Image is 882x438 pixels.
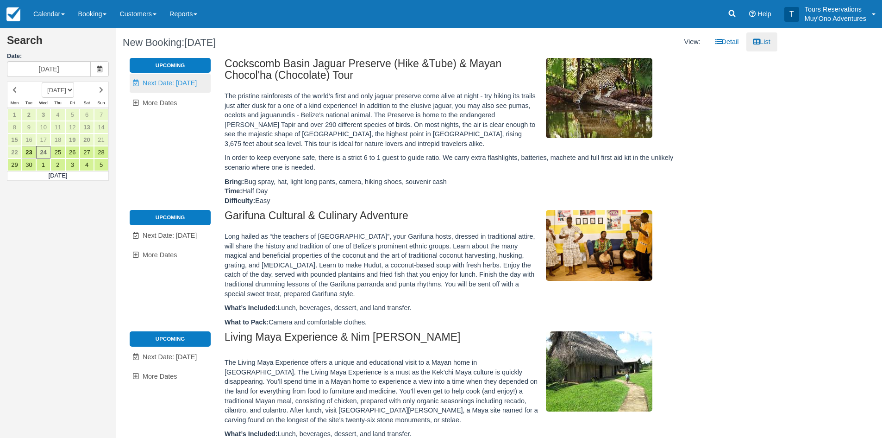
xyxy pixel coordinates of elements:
[143,79,197,87] span: Next Date: [DATE]
[94,121,108,133] a: 14
[7,52,109,61] label: Date:
[94,146,108,159] a: 28
[225,177,696,206] p: Bug spray, hat, light long pants, camera, hiking shoes, souvenir cash Half Day Easy
[546,210,652,281] img: M49-1
[7,171,109,181] td: [DATE]
[749,11,756,17] i: Help
[94,98,108,108] th: Sun
[65,146,80,159] a: 26
[65,121,80,133] a: 12
[225,317,696,327] p: Camera and comfortable clothes.
[36,108,50,121] a: 3
[225,304,278,311] strong: What’s Included:
[80,159,94,171] a: 4
[225,430,278,438] strong: What’s Included:
[94,108,108,121] a: 7
[708,32,746,51] a: Detail
[143,251,177,259] span: More Dates
[7,146,22,159] a: 22
[94,159,108,171] a: 5
[6,7,20,21] img: checkfront-main-nav-mini-logo.png
[80,98,94,108] th: Sat
[65,108,80,121] a: 5
[546,331,652,412] img: M48-1
[22,121,36,133] a: 9
[225,197,255,204] strong: Difficulty:
[50,108,65,121] a: 4
[225,210,696,227] h2: Garifuna Cultural & Culinary Adventure
[22,146,36,159] a: 23
[225,91,696,148] p: The pristine rainforests of the world’s first and only jaguar preserve come alive at night - try ...
[130,226,211,245] a: Next Date: [DATE]
[184,37,216,48] span: [DATE]
[7,159,22,171] a: 29
[22,133,36,146] a: 16
[22,108,36,121] a: 2
[7,121,22,133] a: 8
[65,133,80,146] a: 19
[36,121,50,133] a: 10
[7,133,22,146] a: 15
[225,187,242,195] strong: Time:
[757,10,771,18] span: Help
[50,121,65,133] a: 11
[225,303,696,313] p: Lunch, beverages, dessert, and land transfer.
[746,32,777,51] a: List
[225,58,696,87] h2: Cockscomb Basin Jaguar Preserve (Hike &Tube) & Mayan Chocol'ha (Chocolate) Tour
[130,58,211,73] li: Upcoming
[225,232,696,298] p: Long hailed as “the teachers of [GEOGRAPHIC_DATA]”, your Garifuna hosts, dressed in traditional a...
[225,318,269,326] strong: What to Pack:
[36,146,50,159] a: 24
[50,133,65,146] a: 18
[130,210,211,225] li: Upcoming
[22,98,36,108] th: Tue
[546,58,652,138] img: M36-1
[50,159,65,171] a: 2
[36,98,50,108] th: Wed
[143,353,197,361] span: Next Date: [DATE]
[80,121,94,133] a: 13
[130,74,211,93] a: Next Date: [DATE]
[784,7,799,22] div: T
[80,133,94,146] a: 20
[80,146,94,159] a: 27
[225,153,696,172] p: In order to keep everyone safe, there is a strict 6 to 1 guest to guide ratio. We carry extra fla...
[7,35,109,52] h2: Search
[50,146,65,159] a: 25
[677,32,707,51] li: View:
[143,232,197,239] span: Next Date: [DATE]
[225,178,244,185] strong: Bring:
[225,358,696,425] p: The Living Maya Experience offers a unique and educational visit to a Mayan home in [GEOGRAPHIC_D...
[22,159,36,171] a: 30
[36,133,50,146] a: 17
[225,331,696,349] h2: Living Maya Experience & Nim [PERSON_NAME]
[123,37,439,48] h1: New Booking:
[805,14,866,23] p: Muy'Ono Adventures
[94,133,108,146] a: 21
[50,98,65,108] th: Thu
[80,108,94,121] a: 6
[7,98,22,108] th: Mon
[143,99,177,107] span: More Dates
[7,108,22,121] a: 1
[143,373,177,380] span: More Dates
[36,159,50,171] a: 1
[805,5,866,14] p: Tours Reservations
[65,159,80,171] a: 3
[130,331,211,346] li: Upcoming
[65,98,80,108] th: Fri
[130,348,211,367] a: Next Date: [DATE]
